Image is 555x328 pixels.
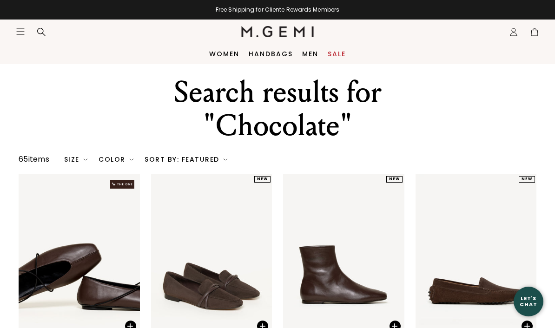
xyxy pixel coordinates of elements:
[209,50,239,58] a: Women
[302,50,318,58] a: Men
[84,157,87,161] img: chevron-down.svg
[519,176,535,183] div: NEW
[64,156,88,163] div: Size
[16,27,25,36] button: Open site menu
[514,295,543,307] div: Let's Chat
[110,180,134,189] img: The One tag
[241,26,314,37] img: M.Gemi
[99,156,133,163] div: Color
[254,176,271,183] div: NEW
[224,157,227,161] img: chevron-down.svg
[249,50,293,58] a: Handbags
[130,157,133,161] img: chevron-down.svg
[105,76,450,143] div: Search results for "Chocolate"
[19,154,49,165] div: 65 items
[328,50,346,58] a: Sale
[386,176,403,183] div: NEW
[145,156,227,163] div: Sort By: Featured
